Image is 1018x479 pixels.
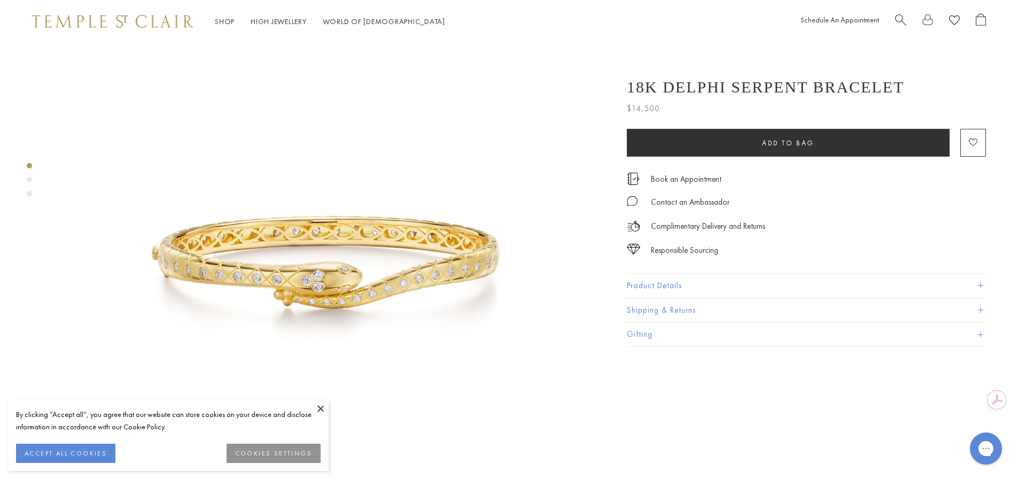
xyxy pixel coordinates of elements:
[27,160,32,205] div: Product gallery navigation
[627,274,986,298] button: Product Details
[323,17,445,26] a: World of [DEMOGRAPHIC_DATA]World of [DEMOGRAPHIC_DATA]
[627,196,638,206] img: MessageIcon-01_2.svg
[651,244,718,257] div: Responsible Sourcing
[627,129,950,157] button: Add to bag
[627,78,904,96] h1: 18K Delphi Serpent Bracelet
[651,196,729,209] div: Contact an Ambassador
[16,408,321,433] div: By clicking “Accept all”, you agree that our website can store cookies on your device and disclos...
[801,15,879,25] a: Schedule An Appointment
[32,15,193,28] img: Temple St. Clair
[627,322,986,346] button: Gifting
[16,444,115,463] button: ACCEPT ALL COOKIES
[895,13,906,30] a: Search
[627,298,986,322] button: Shipping & Returns
[251,17,307,26] a: High JewelleryHigh Jewellery
[627,102,660,115] span: $14,500
[215,17,235,26] a: ShopShop
[215,15,445,28] nav: Main navigation
[651,220,765,233] p: Complimentary Delivery and Returns
[627,220,640,233] img: icon_delivery.svg
[976,13,986,30] a: Open Shopping Bag
[227,444,321,463] button: COOKIES SETTINGS
[949,13,960,30] a: View Wishlist
[627,244,640,254] img: icon_sourcing.svg
[651,173,721,185] a: Book an Appointment
[627,173,640,185] img: icon_appointment.svg
[965,429,1007,468] iframe: Gorgias live chat messenger
[762,138,814,148] span: Add to bag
